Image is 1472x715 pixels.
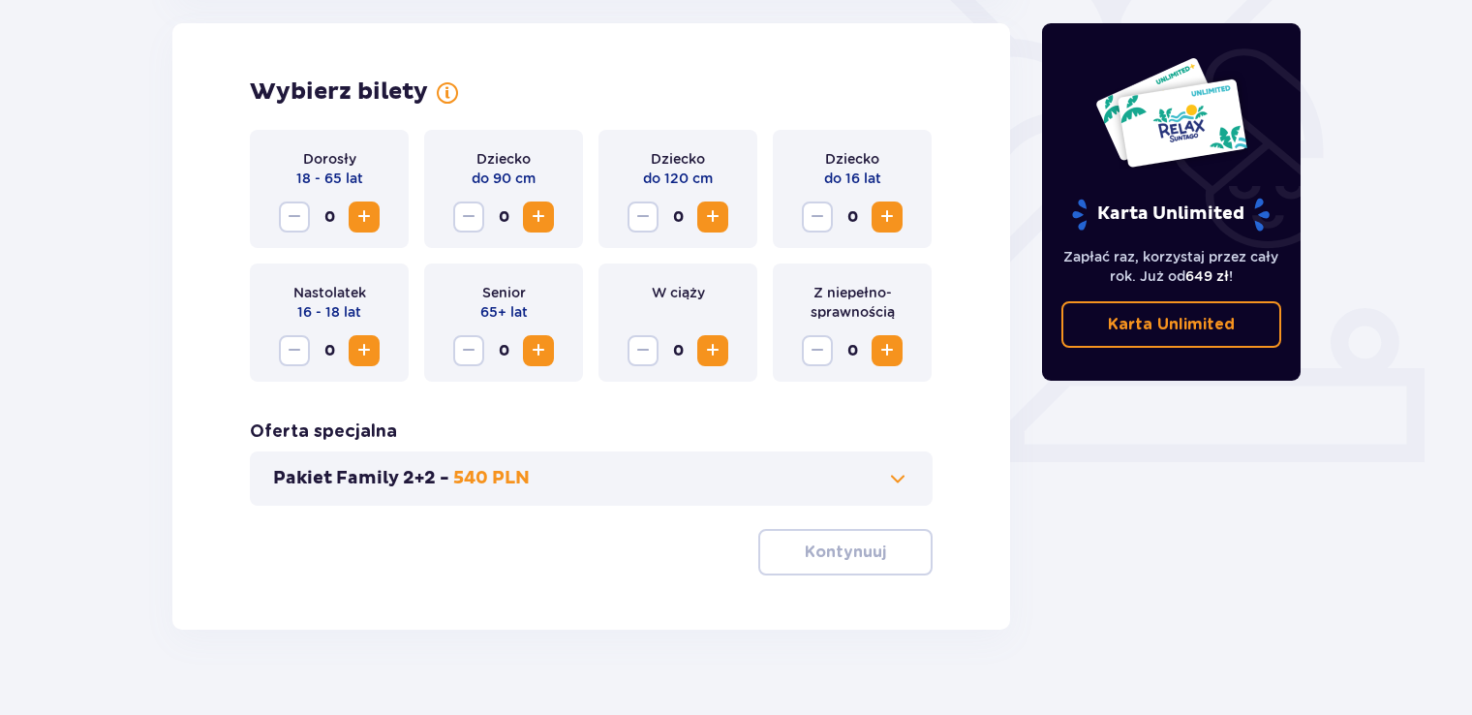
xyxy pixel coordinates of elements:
[480,302,528,322] p: 65+ lat
[628,202,659,233] button: Decrease
[802,202,833,233] button: Decrease
[697,335,728,366] button: Increase
[643,169,713,188] p: do 120 cm
[250,78,428,107] p: Wybierz bilety
[476,149,531,169] p: Dziecko
[349,335,380,366] button: Increase
[273,467,909,490] button: Pakiet Family 2+2 -540 PLN
[293,283,366,302] p: Nastolatek
[788,283,916,322] p: Z niepełno­sprawnością
[651,149,705,169] p: Dziecko
[453,335,484,366] button: Decrease
[872,335,903,366] button: Increase
[837,202,868,233] span: 0
[824,169,881,188] p: do 16 lat
[453,202,484,233] button: Decrease
[805,542,886,563] p: Kontynuuj
[349,202,380,233] button: Increase
[662,335,693,366] span: 0
[837,335,868,366] span: 0
[488,335,519,366] span: 0
[1108,314,1235,335] p: Karta Unlimited
[628,335,659,366] button: Decrease
[872,202,903,233] button: Increase
[314,202,345,233] span: 0
[453,467,530,490] p: 540 PLN
[297,302,361,322] p: 16 - 18 lat
[758,529,933,575] button: Kontynuuj
[1070,198,1272,232] p: Karta Unlimited
[523,335,554,366] button: Increase
[523,202,554,233] button: Increase
[314,335,345,366] span: 0
[482,283,526,302] p: Senior
[652,283,705,302] p: W ciąży
[1061,247,1282,286] p: Zapłać raz, korzystaj przez cały rok. Już od !
[303,149,356,169] p: Dorosły
[1185,268,1229,284] span: 649 zł
[296,169,363,188] p: 18 - 65 lat
[250,420,397,444] p: Oferta specjalna
[488,202,519,233] span: 0
[279,202,310,233] button: Decrease
[697,202,728,233] button: Increase
[273,467,449,490] p: Pakiet Family 2+2 -
[825,149,879,169] p: Dziecko
[802,335,833,366] button: Decrease
[279,335,310,366] button: Decrease
[662,202,693,233] span: 0
[472,169,536,188] p: do 90 cm
[1061,301,1282,348] a: Karta Unlimited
